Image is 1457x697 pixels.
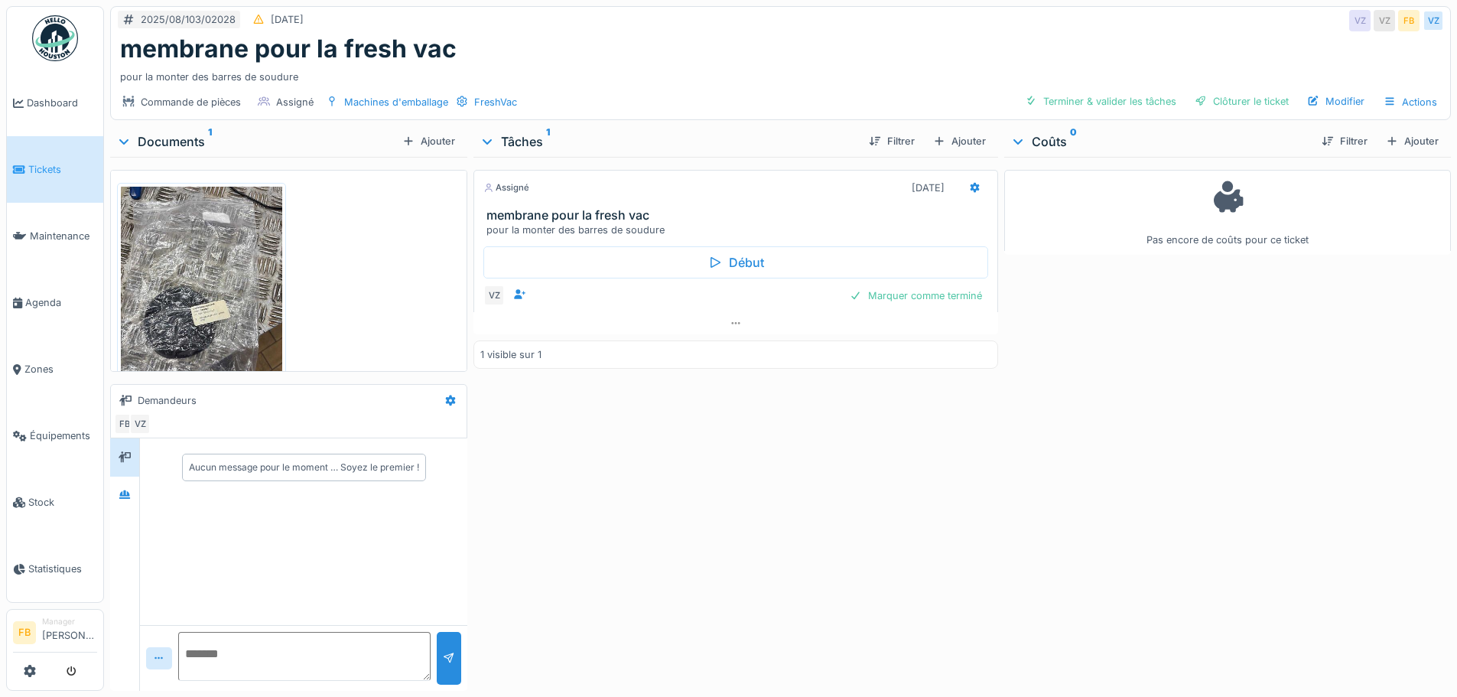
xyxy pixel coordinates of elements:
span: Équipements [30,428,97,443]
div: Assigné [276,95,314,109]
span: Zones [24,362,97,376]
span: Stock [28,495,97,510]
div: Coûts [1010,132,1309,151]
span: Maintenance [30,229,97,243]
a: Stock [7,469,103,536]
div: Tâches [480,132,856,151]
a: Maintenance [7,203,103,269]
a: Tickets [7,136,103,203]
div: Ajouter [396,131,461,151]
img: 439vgxhz7hhpuco1qzm7r46soerv [121,187,282,402]
li: FB [13,621,36,644]
div: FB [114,413,135,435]
sup: 0 [1070,132,1077,151]
div: Terminer & valider les tâches [1019,91,1182,112]
div: [DATE] [271,12,304,27]
div: Modifier [1301,91,1371,112]
a: Équipements [7,402,103,469]
sup: 1 [208,132,212,151]
a: Statistiques [7,536,103,602]
div: Demandeurs [138,393,197,408]
div: Filtrer [1316,131,1374,151]
a: Zones [7,336,103,402]
h3: membrane pour la fresh vac [486,208,990,223]
div: Pas encore de coûts pour ce ticket [1014,177,1441,248]
div: VZ [1423,10,1444,31]
a: Agenda [7,269,103,336]
a: Dashboard [7,70,103,136]
div: Documents [116,132,396,151]
div: [DATE] [912,181,945,195]
div: Clôturer le ticket [1189,91,1295,112]
div: 1 visible sur 1 [480,347,541,362]
div: FB [1398,10,1420,31]
div: VZ [483,285,505,306]
div: Début [483,246,987,278]
div: Commande de pièces [141,95,241,109]
span: Dashboard [27,96,97,110]
div: VZ [1374,10,1395,31]
span: Statistiques [28,562,97,576]
div: Machines d'emballage [344,95,448,109]
div: Marquer comme terminé [844,285,988,306]
div: Assigné [483,181,529,194]
span: Tickets [28,162,97,177]
div: Ajouter [1380,131,1445,151]
h1: membrane pour la fresh vac [120,34,457,64]
div: 2025/08/103/02028 [141,12,236,27]
div: Actions [1377,91,1444,113]
div: FreshVac [474,95,517,109]
div: Ajouter [927,131,992,151]
span: Agenda [25,295,97,310]
li: [PERSON_NAME] [42,616,97,649]
a: FB Manager[PERSON_NAME] [13,616,97,653]
div: Filtrer [863,131,921,151]
div: Aucun message pour le moment … Soyez le premier ! [189,461,419,474]
img: Badge_color-CXgf-gQk.svg [32,15,78,61]
div: pour la monter des barres de soudure [486,223,990,237]
div: VZ [1349,10,1371,31]
div: pour la monter des barres de soudure [120,64,1441,84]
div: Manager [42,616,97,627]
div: VZ [129,413,151,435]
sup: 1 [546,132,550,151]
